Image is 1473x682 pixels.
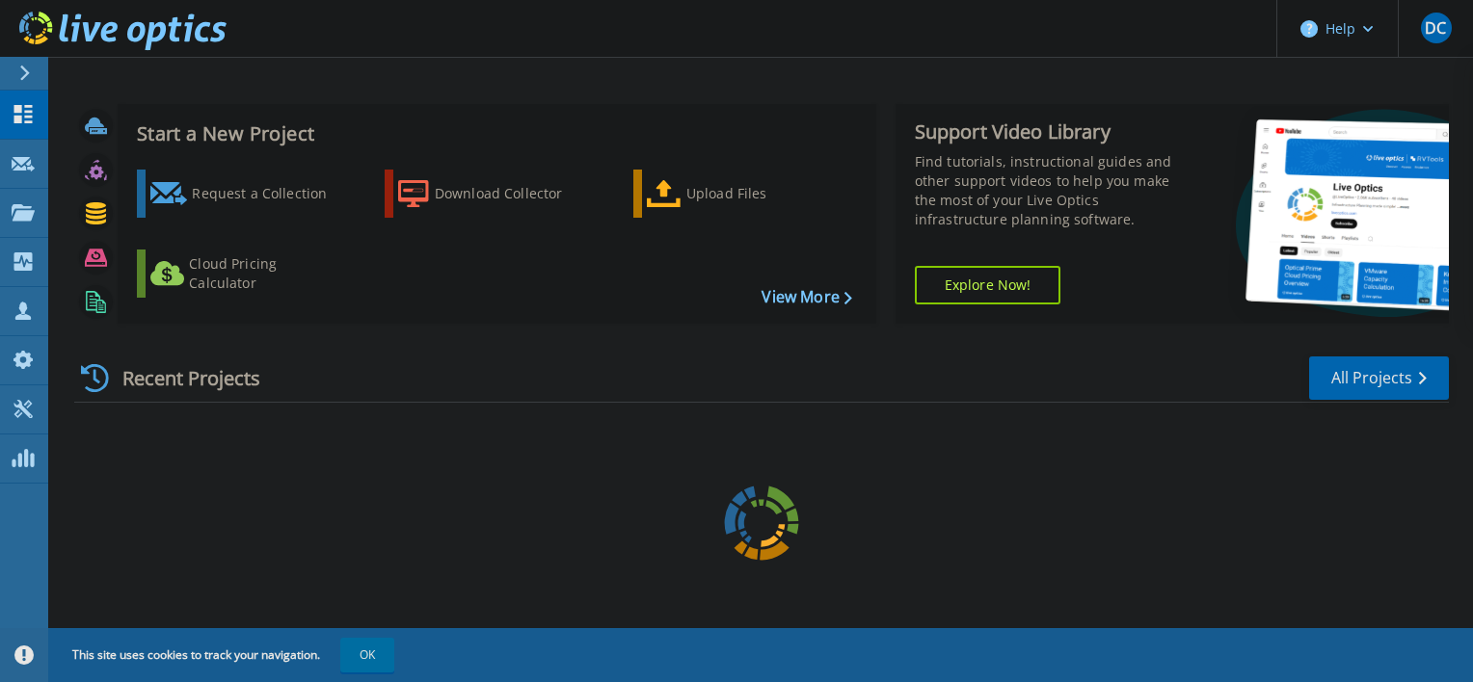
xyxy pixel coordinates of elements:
div: Upload Files [686,174,841,213]
a: Request a Collection [137,170,352,218]
a: View More [762,288,851,306]
span: This site uses cookies to track your navigation. [53,638,394,672]
a: All Projects [1309,356,1449,400]
a: Explore Now! [915,266,1061,304]
div: Download Collector [435,174,589,213]
div: Request a Collection [192,174,346,213]
a: Cloud Pricing Calculator [137,249,352,298]
h3: Start a New Project [137,123,851,144]
span: DC [1425,20,1446,36]
button: OK [340,638,394,672]
div: Support Video Library [915,119,1192,144]
div: Cloud Pricing Calculator [189,254,343,293]
div: Find tutorials, instructional guides and other support videos to help you make the most of your L... [915,152,1192,229]
div: Recent Projects [74,354,286,402]
a: Download Collector [385,170,600,218]
a: Upload Files [633,170,848,218]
